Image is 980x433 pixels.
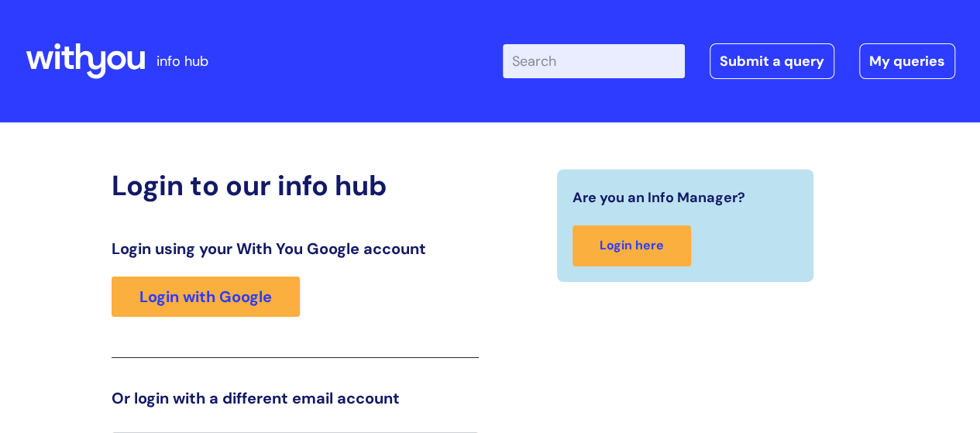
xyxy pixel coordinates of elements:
a: Login with Google [112,277,300,317]
a: Login here [573,225,691,266]
a: Submit a query [710,43,834,79]
h3: Login using your With You Google account [112,239,479,258]
h2: Login to our info hub [112,169,479,202]
p: info hub [156,49,208,74]
a: My queries [859,43,955,79]
input: Search [503,44,685,78]
span: Are you an Info Manager? [573,185,745,210]
h3: Or login with a different email account [112,389,479,407]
